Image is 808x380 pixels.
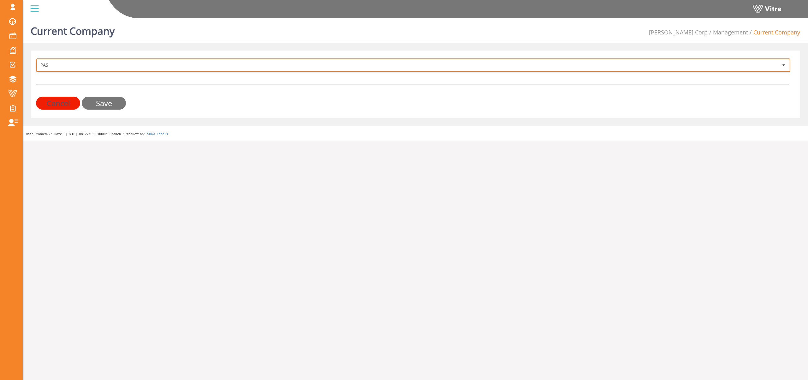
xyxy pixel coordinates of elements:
a: [PERSON_NAME] Corp [649,28,708,36]
span: PAS [37,59,778,71]
li: Current Company [748,28,800,37]
input: Cancel [36,97,80,110]
span: select [778,59,789,71]
a: Show Labels [147,132,168,136]
span: Hash '9aaed77' Date '[DATE] 08:22:05 +0000' Branch 'Production' [26,132,146,136]
h1: Current Company [31,16,115,43]
li: Management [708,28,748,37]
input: Save [82,97,126,110]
